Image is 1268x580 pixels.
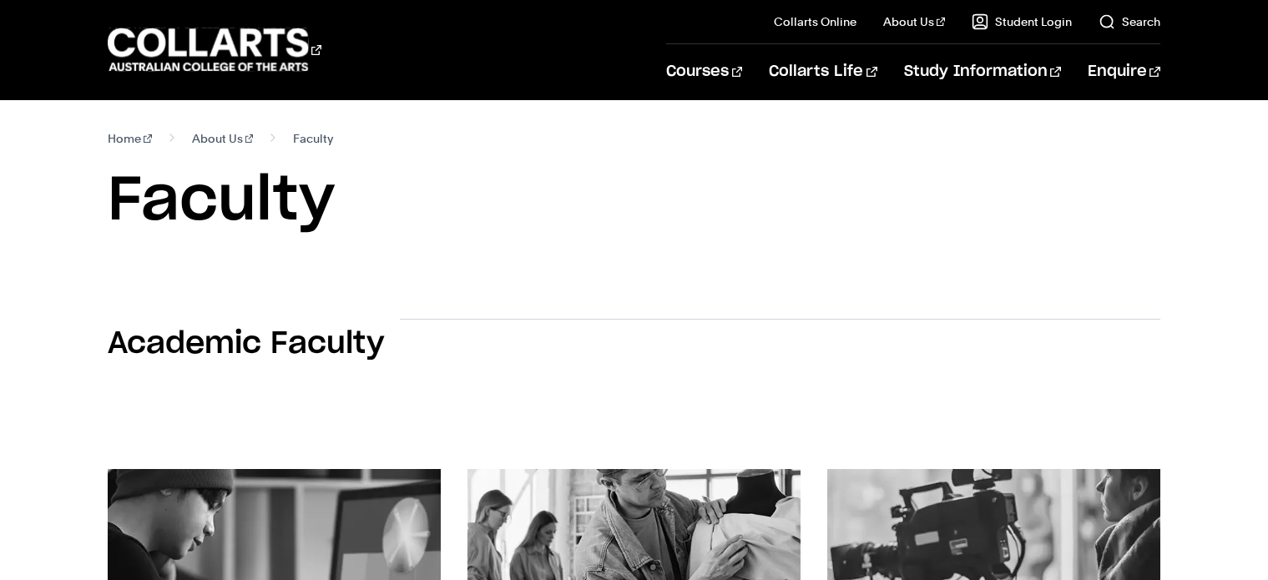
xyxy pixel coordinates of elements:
h1: Faculty [108,164,1160,239]
span: Faculty [293,127,333,150]
a: Search [1099,13,1160,30]
div: Go to homepage [108,26,321,73]
a: Collarts Life [769,44,876,99]
a: Study Information [904,44,1061,99]
a: Enquire [1088,44,1160,99]
a: About Us [192,127,254,150]
h2: Academic Faculty [108,325,384,362]
a: Home [108,127,152,150]
a: Courses [666,44,742,99]
a: Student Login [972,13,1072,30]
a: Collarts Online [774,13,856,30]
a: About Us [883,13,945,30]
